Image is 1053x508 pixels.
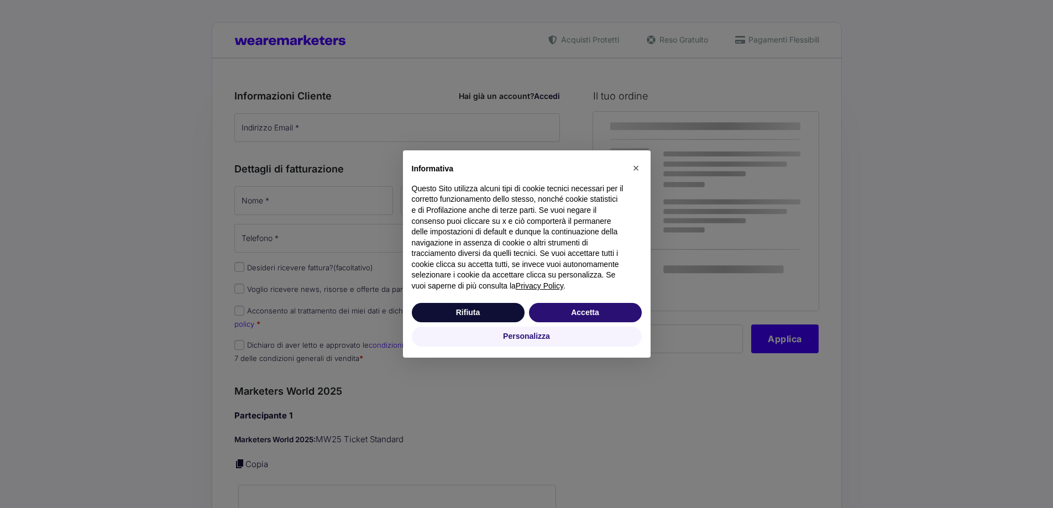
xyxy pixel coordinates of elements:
[633,162,640,174] span: ×
[9,465,42,498] iframe: Customerly Messenger Launcher
[412,303,525,323] button: Rifiuta
[529,303,642,323] button: Accetta
[412,164,624,175] h2: Informativa
[412,184,624,292] p: Questo Sito utilizza alcuni tipi di cookie tecnici necessari per il corretto funzionamento dello ...
[516,281,563,290] a: Privacy Policy
[412,327,642,347] button: Personalizza
[627,159,645,177] button: Chiudi questa informativa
